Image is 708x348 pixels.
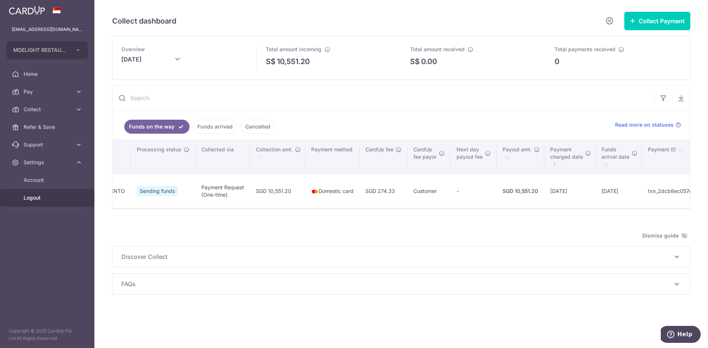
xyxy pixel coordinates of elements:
[451,140,497,174] th: Next daypayout fee
[615,121,674,129] span: Read more on statuses
[413,146,437,161] span: CardUp fee payor
[24,194,72,201] span: Logout
[17,5,32,12] span: Help
[24,159,72,166] span: Settings
[256,146,293,153] span: Collection amt.
[121,280,681,288] p: FAQs
[24,176,72,184] span: Account
[112,86,655,110] input: Search
[555,56,559,67] p: 0
[544,140,596,174] th: Paymentcharged date : activate to sort column ascending
[410,56,420,67] span: S$
[250,140,305,174] th: Collection amt. : activate to sort column ascending
[451,174,497,208] td: -
[661,326,701,344] iframe: Opens a widget where you can find more information
[266,56,275,67] span: S$
[360,174,407,208] td: SGD 274.33
[410,46,465,52] span: Total amount received
[407,140,451,174] th: CardUpfee payor
[624,12,690,30] button: Collect Payment
[24,141,72,148] span: Support
[124,120,190,134] a: Funds on the way
[121,280,672,288] span: FAQs
[192,120,237,134] a: Funds arrived
[360,140,407,174] th: CardUp fee
[497,140,544,174] th: Payout amt. : activate to sort column ascending
[250,174,305,208] td: SGD 10,551.20
[305,140,360,174] th: Payment method
[131,140,195,174] th: Processing status
[7,41,88,59] button: MDELIGHT RESTAURANT PTE LTD
[12,26,83,33] p: [EMAIL_ADDRESS][DOMAIN_NAME]
[555,46,615,52] span: Total payments received
[9,6,45,15] img: CardUp
[24,106,72,113] span: Collect
[121,252,681,261] p: Discover Collect
[305,174,360,208] td: Domestic card
[601,146,629,161] span: Funds arrival date
[195,140,250,174] th: Collected via
[642,231,687,240] span: Dismiss guide
[407,174,451,208] td: Customer
[615,121,681,129] a: Read more on statuses
[24,123,72,131] span: Refer & Save
[121,252,672,261] span: Discover Collect
[277,56,310,67] p: 10,551.20
[642,140,698,174] th: Payment ID: activate to sort column ascending
[240,120,275,134] a: Cancelled
[421,56,437,67] p: 0.00
[544,174,596,208] td: [DATE]
[642,174,698,208] td: txn_2dcb8ec057e
[457,146,483,161] span: Next day payout fee
[137,146,181,153] span: Processing status
[550,146,583,161] span: Payment charged date
[365,146,393,153] span: CardUp fee
[266,46,322,52] span: Total amount incoming
[503,146,532,153] span: Payout amt.
[24,88,72,95] span: Pay
[311,188,319,195] img: mastercard-sm-87a3fd1e0bddd137fecb07648320f44c262e2538e7db6024463105ddbc961eb2.png
[596,140,642,174] th: Fundsarrival date : activate to sort column ascending
[137,186,178,196] span: Sending funds
[112,15,176,27] h5: Collect dashboard
[503,187,538,195] div: SGD 10,551.20
[195,174,250,208] td: Payment Request (One-time)
[596,174,642,208] td: [DATE]
[24,70,72,78] span: Home
[13,46,68,54] span: MDELIGHT RESTAURANT PTE LTD
[121,46,145,52] span: Overview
